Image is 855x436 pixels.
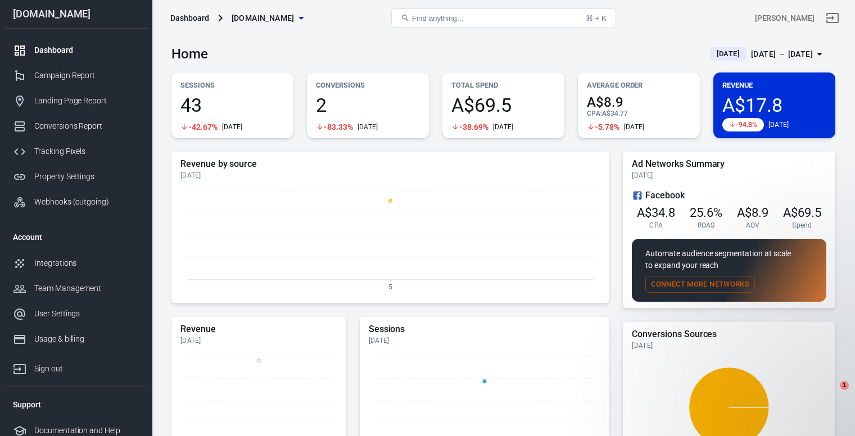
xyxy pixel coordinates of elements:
h5: Revenue [180,324,337,335]
p: Total Spend [451,79,555,91]
button: [DATE][DATE] － [DATE] [701,45,835,63]
a: Campaign Report [4,63,148,88]
div: User Settings [34,308,139,320]
span: 25.6% [690,206,722,220]
div: [DATE] [632,171,826,180]
a: Sign out [819,4,846,31]
div: [DOMAIN_NAME] [4,9,148,19]
span: ROAS [698,221,715,230]
div: Webhooks (outgoing) [34,196,139,208]
button: Find anything...⌘ + K [391,8,616,28]
span: adhdsuccesssystem.com [232,11,295,25]
span: AOV [746,221,760,230]
span: -5.78% [595,123,619,131]
span: A$17.8 [722,96,826,115]
a: Property Settings [4,164,148,189]
li: Account [4,224,148,251]
svg: Facebook Ads [632,189,643,202]
p: Revenue [722,79,826,91]
h5: Revenue by source [180,158,600,170]
span: A$69.5 [451,96,555,115]
div: Dashboard [34,44,139,56]
span: A$8.9 [587,96,691,109]
span: 43 [180,96,284,115]
div: Property Settings [34,171,139,183]
span: Find anything... [412,14,463,22]
a: Landing Page Report [4,88,148,113]
div: Conversions Report [34,120,139,132]
span: -83.33% [324,123,353,131]
span: A$69.5 [783,206,821,220]
a: Usage & billing [4,326,148,352]
span: Spend [792,221,812,230]
div: [DATE] [768,120,789,129]
span: A$34.77 [602,110,628,117]
div: Tracking Pixels [34,146,139,157]
span: -42.67% [188,123,218,131]
div: Landing Page Report [34,95,139,107]
div: ⌘ + K [586,14,607,22]
div: [DATE] [180,336,337,345]
a: Tracking Pixels [4,139,148,164]
div: [DATE] － [DATE] [751,47,813,61]
li: Support [4,391,148,418]
span: CPA : [587,110,602,117]
button: Connect More Networks [645,276,755,293]
a: Webhooks (outgoing) [4,189,148,215]
span: A$8.9 [737,206,768,220]
a: Team Management [4,276,148,301]
span: [DATE] [712,48,744,60]
a: Conversions Report [4,113,148,139]
p: Automate audience segmentation at scale to expand your reach [645,248,813,271]
div: Integrations [34,257,139,269]
h3: Home [171,46,208,62]
iframe: Intercom live chat [817,381,844,408]
div: Account id: Kz40c9cP [755,12,815,24]
span: -94.8% [736,121,757,128]
span: 2 [316,96,420,115]
h5: Sessions [369,324,601,335]
div: Dashboard [170,12,209,24]
div: Facebook [632,189,826,202]
p: Conversions [316,79,420,91]
div: Campaign Report [34,70,139,81]
tspan: 5 [388,283,392,290]
div: [DATE] [369,336,601,345]
div: [DATE] [222,122,243,131]
h5: Conversions Sources [632,329,826,340]
span: 1 [840,381,849,390]
p: Average Order [587,79,691,91]
div: [DATE] [493,122,514,131]
button: [DOMAIN_NAME] [227,8,308,29]
p: Sessions [180,79,284,91]
a: Integrations [4,251,148,276]
div: Team Management [34,283,139,294]
span: A$34.8 [637,206,675,220]
div: Sign out [34,363,139,375]
h5: Ad Networks Summary [632,158,826,170]
a: Sign out [4,352,148,381]
a: Dashboard [4,38,148,63]
div: [DATE] [358,122,378,131]
div: [DATE] [624,122,645,131]
div: [DATE] [180,171,600,180]
span: -38.69% [459,123,488,131]
div: Usage & billing [34,333,139,345]
a: User Settings [4,301,148,326]
span: CPA [649,221,663,230]
div: [DATE] [632,341,826,350]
